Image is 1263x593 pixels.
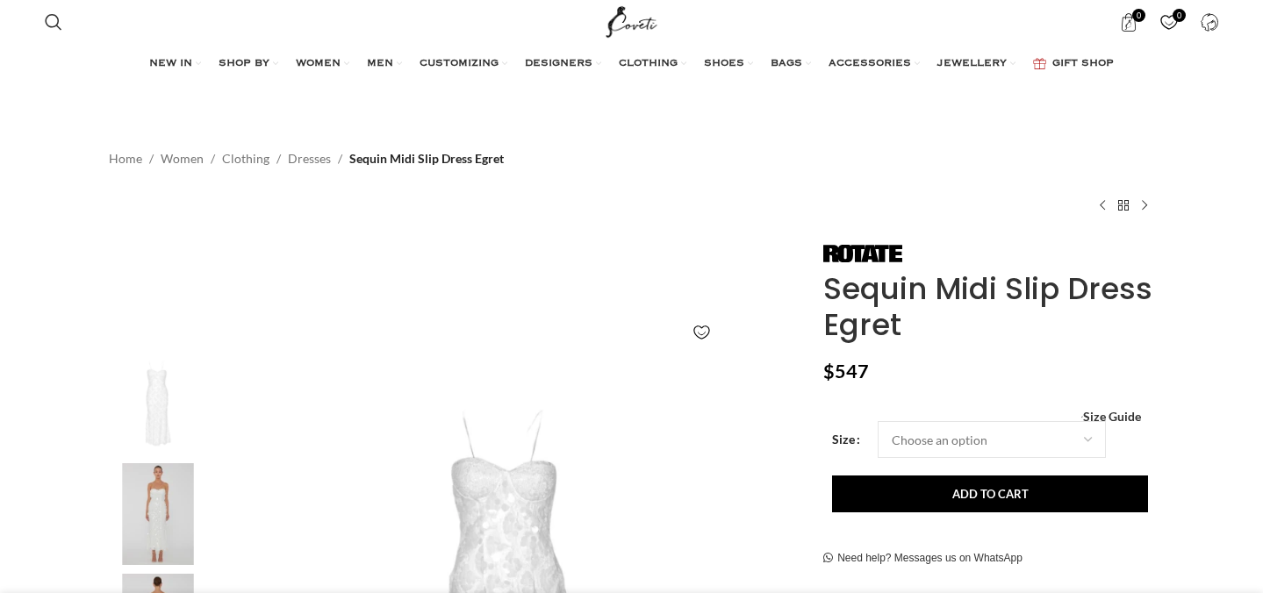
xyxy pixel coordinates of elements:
bdi: 547 [823,360,869,382]
a: NEW IN [149,46,201,82]
img: Sequin Midi Slip Dress Egret [104,352,212,454]
a: Home [109,149,142,168]
span: SHOES [704,57,744,71]
img: Rotate Birger Christensen [823,245,902,262]
span: ACCESSORIES [829,57,911,71]
span: NEW IN [149,57,192,71]
a: ACCESSORIES [829,46,920,82]
span: WOMEN [296,57,341,71]
span: CUSTOMIZING [420,57,499,71]
span: $ [823,360,835,382]
nav: Breadcrumb [109,149,504,168]
a: BAGS [771,46,811,82]
a: Search [36,4,71,39]
a: Women [161,149,204,168]
img: Rotate Birger Christensen dress [104,463,212,566]
a: 0 [1151,4,1187,39]
a: DESIGNERS [525,46,601,82]
a: Previous product [1092,195,1113,216]
a: 0 [1110,4,1146,39]
a: Next product [1134,195,1155,216]
h1: Sequin Midi Slip Dress Egret [823,271,1154,343]
span: DESIGNERS [525,57,592,71]
img: GiftBag [1033,58,1046,69]
a: Clothing [222,149,269,168]
span: GIFT SHOP [1052,57,1114,71]
a: CUSTOMIZING [420,46,507,82]
a: SHOP BY [219,46,278,82]
div: My Wishlist [1151,4,1187,39]
a: SHOES [704,46,753,82]
a: Site logo [602,13,661,28]
span: JEWELLERY [937,57,1007,71]
span: CLOTHING [619,57,678,71]
a: GIFT SHOP [1033,46,1114,82]
a: MEN [367,46,402,82]
span: BAGS [771,57,802,71]
div: Main navigation [36,46,1227,82]
span: 0 [1173,9,1186,22]
label: Size [832,430,860,449]
a: CLOTHING [619,46,686,82]
button: Add to cart [832,475,1148,512]
span: SHOP BY [219,57,269,71]
span: 0 [1132,9,1145,22]
a: JEWELLERY [937,46,1015,82]
span: MEN [367,57,393,71]
span: Sequin Midi Slip Dress Egret [349,149,504,168]
a: Dresses [288,149,331,168]
a: WOMEN [296,46,349,82]
a: Need help? Messages us on WhatsApp [823,552,1023,566]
